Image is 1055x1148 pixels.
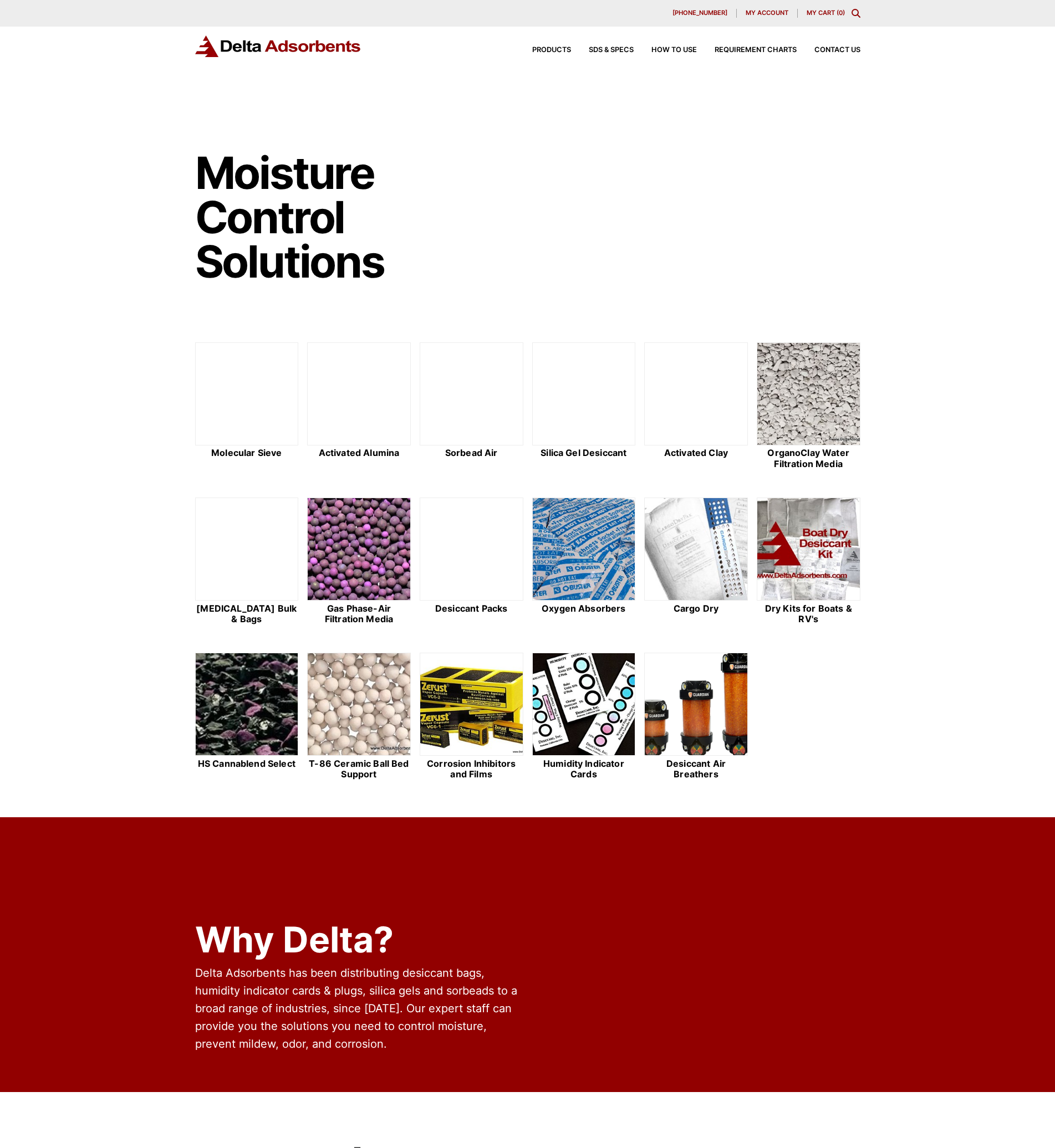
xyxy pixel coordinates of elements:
a: Desiccant Packs [420,498,523,626]
a: Dry Kits for Boats & RV's [757,498,860,626]
a: Cargo Dry [644,498,748,626]
a: Products [514,47,571,54]
h2: Activated Clay [644,448,748,458]
a: [MEDICAL_DATA] Bulk & Bags [195,498,299,626]
a: Humidity Indicator Cards [532,653,636,781]
span: [PHONE_NUMBER] [672,10,727,16]
span: How to Use [651,47,697,54]
h2: Desiccant Air Breathers [644,758,748,780]
a: Activated Alumina [307,342,411,471]
h2: Sorbead Air [420,448,523,458]
h1: Moisture Control Solutions [195,151,409,284]
a: Corrosion Inhibitors and Films [420,653,523,781]
h2: Molecular Sieve [195,448,299,458]
h2: Silica Gel Desiccant [532,448,636,458]
a: Sorbead Air [420,342,523,471]
span: Delta Adsorbents has been distributing desiccant bags, humidity indicator cards & plugs, silica g... [195,966,517,1050]
h2: Activated Alumina [307,448,411,458]
a: Gas Phase-Air Filtration Media [307,498,411,626]
a: OrganoClay Water Filtration Media [757,342,860,471]
h2: Desiccant Packs [420,603,523,614]
h2: Oxygen Absorbers [532,603,636,614]
a: Silica Gel Desiccant [532,342,636,471]
span: Contact Us [814,47,860,54]
h2: Corrosion Inhibitors and Films [420,758,523,780]
h2: Cargo Dry [644,603,748,614]
a: Activated Clay [644,342,748,471]
h2: T-86 Ceramic Ball Bed Support [307,758,411,780]
h2: OrganoClay Water Filtration Media [757,448,860,469]
a: T-86 Ceramic Ball Bed Support [307,653,411,781]
img: Image [420,84,860,307]
span: Products [532,47,571,54]
a: My account [737,9,798,18]
a: Molecular Sieve [195,342,299,471]
span: My account [746,10,788,16]
h2: HS Cannablend Select [195,758,299,769]
a: My Cart (0) [807,9,845,17]
h2: Gas Phase-Air Filtration Media [307,603,411,624]
a: How to Use [634,47,697,54]
span: 0 [839,9,843,17]
a: Contact Us [797,47,860,54]
div: Toggle Modal Content [852,9,860,18]
a: Requirement Charts [697,47,797,54]
div: Why Delta? [195,915,523,965]
a: Desiccant Air Breathers [644,653,748,781]
h2: Humidity Indicator Cards [532,758,636,780]
h2: [MEDICAL_DATA] Bulk & Bags [195,603,299,624]
span: SDS & SPECS [589,47,634,54]
a: [PHONE_NUMBER] [664,9,737,18]
span: Requirement Charts [715,47,797,54]
h2: Dry Kits for Boats & RV's [757,603,860,624]
a: Oxygen Absorbers [532,498,636,626]
img: Delta Adsorbents [195,35,361,57]
a: SDS & SPECS [571,47,634,54]
a: HS Cannablend Select [195,653,299,781]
